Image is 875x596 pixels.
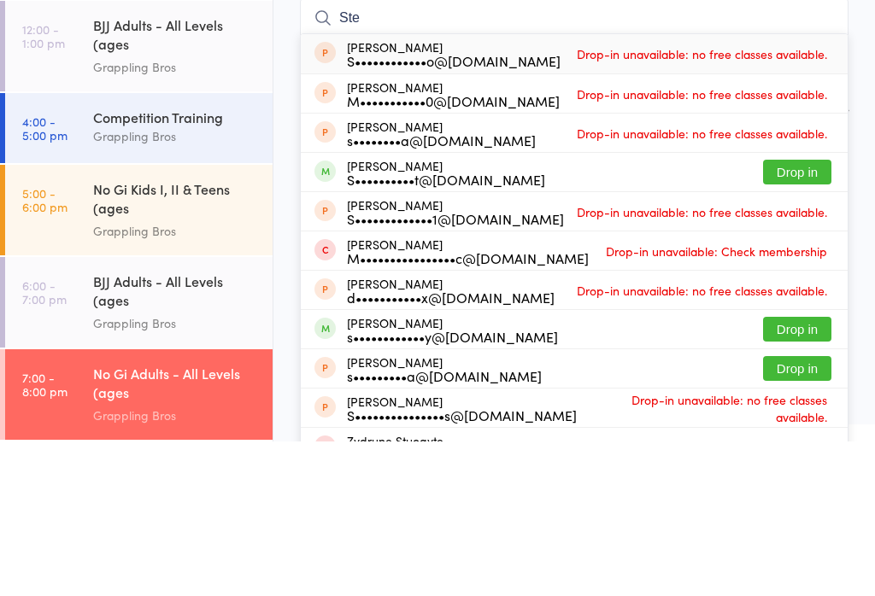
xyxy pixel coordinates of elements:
[347,288,536,301] div: s••••••••a@[DOMAIN_NAME]
[347,445,555,459] div: d•••••••••••x@[DOMAIN_NAME]
[123,121,208,140] div: Any location
[347,549,577,576] div: [PERSON_NAME]
[93,376,258,395] div: Grappling Bros
[347,484,558,498] div: s••••••••••••y@[DOMAIN_NAME]
[573,236,831,261] span: Drop-in unavailable: no free classes available.
[93,212,258,231] div: Grappling Bros
[347,195,561,222] div: [PERSON_NAME]
[123,93,208,121] div: At
[347,248,560,262] div: M•••••••••••0@[DOMAIN_NAME]
[763,511,831,535] button: Drop in
[93,560,258,580] div: Grappling Bros
[22,121,64,140] a: [DATE]
[5,319,273,410] a: 5:00 -6:00 pmNo Gi Kids I, II & Teens (ages [DEMOGRAPHIC_DATA])Grappling Bros
[300,112,849,129] span: Brazilian Jiu Jitsu - Adults
[602,393,831,418] span: Drop-in unavailable: Check membership
[22,525,68,552] time: 7:00 - 8:00 pm
[347,366,564,380] div: S•••••••••••••1@[DOMAIN_NAME]
[577,541,831,584] span: Drop-in unavailable: no free classes available.
[5,155,273,246] a: 12:00 -1:00 pmBJJ Adults - All Levels (ages [DEMOGRAPHIC_DATA]+)Grappling Bros
[347,353,564,380] div: [PERSON_NAME]
[93,426,258,468] div: BJJ Adults - All Levels (ages [DEMOGRAPHIC_DATA]+)
[347,563,577,576] div: S•••••••••••••••s@[DOMAIN_NAME]
[22,269,68,296] time: 4:00 - 5:00 pm
[93,334,258,376] div: No Gi Kids I, II & Teens (ages [DEMOGRAPHIC_DATA])
[347,274,536,301] div: [PERSON_NAME]
[300,24,849,52] h2: No Gi Adults - All Levels (age… Check-in
[347,327,545,341] div: S••••••••••t@[DOMAIN_NAME]
[22,93,106,121] div: Events for
[22,433,67,460] time: 6:00 - 7:00 pm
[22,177,65,204] time: 12:00 - 1:00 pm
[573,196,831,221] span: Drop-in unavailable: no free classes available.
[763,471,831,496] button: Drop in
[17,13,81,76] img: Grappling Bros Belconnen
[763,314,831,339] button: Drop in
[573,354,831,379] span: Drop-in unavailable: no free classes available.
[300,61,822,78] span: [DATE] 7:00pm
[5,412,273,502] a: 6:00 -7:00 pmBJJ Adults - All Levels (ages [DEMOGRAPHIC_DATA]+)Grappling Bros
[93,262,258,281] div: Competition Training
[93,170,258,212] div: BJJ Adults - All Levels (ages [DEMOGRAPHIC_DATA]+)
[347,235,560,262] div: [PERSON_NAME]
[300,153,849,192] input: Search
[347,392,589,419] div: [PERSON_NAME]
[347,470,558,498] div: [PERSON_NAME]
[93,518,258,560] div: No Gi Adults - All Levels (ages [DEMOGRAPHIC_DATA]+)
[347,406,589,419] div: M••••••••••••••••c@[DOMAIN_NAME]
[5,504,273,594] a: 7:00 -8:00 pmNo Gi Adults - All Levels (ages [DEMOGRAPHIC_DATA]+)Grappling Bros
[347,510,542,537] div: [PERSON_NAME]
[300,78,822,95] span: Grappling Bros
[347,523,542,537] div: s•••••••••a@[DOMAIN_NAME]
[5,248,273,318] a: 4:00 -5:00 pmCompetition TrainingGrappling Bros
[347,431,555,459] div: [PERSON_NAME]
[93,468,258,488] div: Grappling Bros
[300,95,822,112] span: Belconnen
[347,313,545,341] div: [PERSON_NAME]
[347,208,561,222] div: S••••••••••••o@[DOMAIN_NAME]
[573,275,831,301] span: Drop-in unavailable: no free classes available.
[573,432,831,458] span: Drop-in unavailable: no free classes available.
[22,341,68,368] time: 5:00 - 6:00 pm
[93,281,258,301] div: Grappling Bros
